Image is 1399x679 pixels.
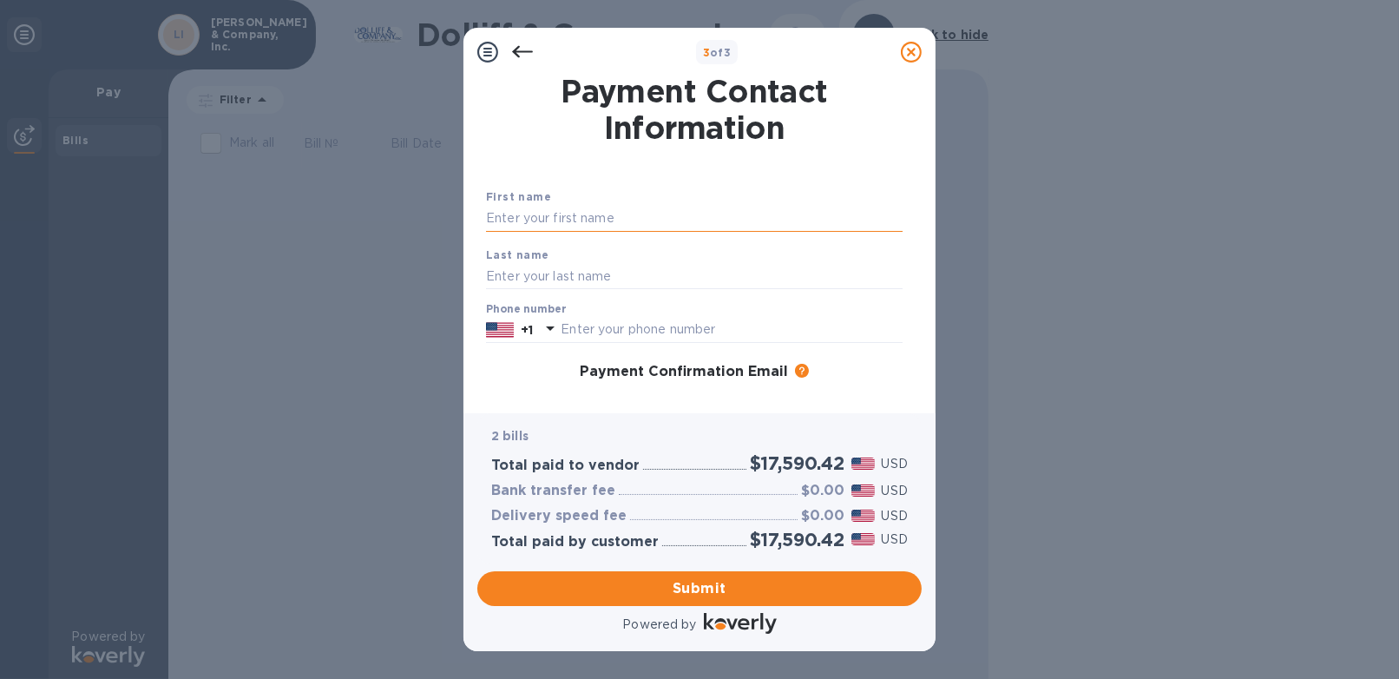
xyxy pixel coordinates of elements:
p: Powered by [622,616,696,634]
input: Enter your phone number [561,317,903,343]
h3: Bank transfer fee [491,483,615,499]
h3: Total paid to vendor [491,458,640,474]
h3: Payment Confirmation Email [580,364,788,380]
b: First name [486,190,551,203]
span: 3 [703,46,710,59]
b: Last name [486,248,549,261]
input: Enter your first name [486,206,903,232]
p: +1 [521,321,533,339]
p: USD [882,531,908,549]
button: Submit [477,571,922,606]
p: USD [882,455,908,473]
h2: $17,590.42 [750,529,844,550]
h3: Total paid by customer [491,534,659,550]
img: USD [851,485,875,497]
b: 2 bills [491,429,529,443]
p: USD [882,482,908,500]
label: Phone number [486,305,566,315]
img: USD [851,533,875,545]
h3: $0.00 [801,508,844,524]
h2: $17,590.42 [750,452,844,474]
span: Submit [491,578,908,599]
p: USD [882,507,908,525]
img: USD [851,510,875,522]
img: Logo [704,613,777,634]
img: USD [851,458,875,470]
b: of 3 [703,46,732,59]
h3: Delivery speed fee [491,508,627,524]
input: Enter your last name [486,263,903,289]
h3: $0.00 [801,483,844,499]
h1: Payment Contact Information [486,73,903,146]
img: US [486,320,514,339]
